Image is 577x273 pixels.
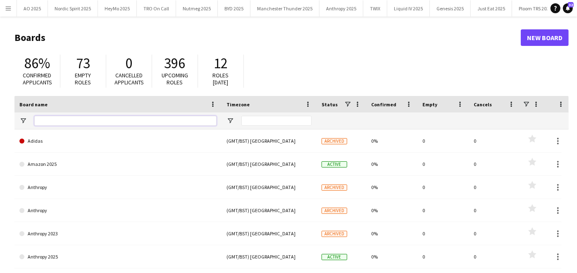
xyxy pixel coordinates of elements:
div: 0 [469,153,520,175]
a: Adidas [19,129,217,153]
span: 32 [568,2,574,7]
span: 86% [24,54,50,72]
a: Anthropy [19,176,217,199]
div: 0 [469,129,520,152]
span: Confirmed [371,101,396,108]
div: 0% [366,176,417,199]
div: (GMT/BST) [GEOGRAPHIC_DATA] [222,245,317,268]
input: Board name Filter Input [34,116,217,126]
div: 0 [417,153,469,175]
div: 0% [366,153,417,175]
span: Status [322,101,338,108]
span: Board name [19,101,48,108]
div: (GMT/BST) [GEOGRAPHIC_DATA] [222,176,317,199]
div: 0% [366,129,417,152]
button: HeyMo 2025 [98,0,137,17]
button: Nordic Spirit 2025 [48,0,98,17]
div: 0 [417,129,469,152]
span: Upcoming roles [162,72,188,86]
a: Anthropy [19,199,217,222]
button: Ploom TRS 2025 [512,0,558,17]
span: Active [322,161,347,168]
span: 0 [126,54,133,72]
button: Anthropy 2025 [319,0,363,17]
div: (GMT/BST) [GEOGRAPHIC_DATA] [222,129,317,152]
button: Open Filter Menu [19,117,27,125]
div: 0 [417,222,469,245]
button: Open Filter Menu [227,117,234,125]
button: Genesis 2025 [430,0,471,17]
button: Liquid IV 2025 [387,0,430,17]
button: BYD 2025 [218,0,250,17]
div: 0% [366,222,417,245]
button: Just Eat 2025 [471,0,512,17]
div: 0 [417,176,469,199]
div: 0% [366,199,417,222]
div: 0 [417,245,469,268]
div: 0 [469,176,520,199]
span: Active [322,254,347,260]
button: TWIX [363,0,387,17]
a: Amazon 2025 [19,153,217,176]
span: Roles [DATE] [213,72,229,86]
span: Archived [322,231,347,237]
div: (GMT/BST) [GEOGRAPHIC_DATA] [222,222,317,245]
button: TRO On Call [137,0,176,17]
div: 0 [469,245,520,268]
span: 12 [214,54,228,72]
input: Timezone Filter Input [241,116,312,126]
span: 73 [76,54,90,72]
span: Archived [322,184,347,191]
button: AO 2025 [17,0,48,17]
div: (GMT/BST) [GEOGRAPHIC_DATA] [222,153,317,175]
button: Manchester Thunder 2025 [250,0,319,17]
a: Anthropy 2023 [19,222,217,245]
span: Empty [422,101,437,108]
div: 0 [469,222,520,245]
div: 0% [366,245,417,268]
span: 396 [165,54,186,72]
a: 32 [563,3,573,13]
div: 0 [417,199,469,222]
span: Empty roles [75,72,91,86]
a: Anthropy 2025 [19,245,217,268]
h1: Boards [14,31,521,44]
a: New Board [521,29,569,46]
span: Archived [322,138,347,144]
div: 0 [469,199,520,222]
div: (GMT/BST) [GEOGRAPHIC_DATA] [222,199,317,222]
button: Nutmeg 2025 [176,0,218,17]
span: Confirmed applicants [23,72,52,86]
span: Cancels [474,101,492,108]
span: Timezone [227,101,250,108]
span: Cancelled applicants [114,72,144,86]
span: Archived [322,208,347,214]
